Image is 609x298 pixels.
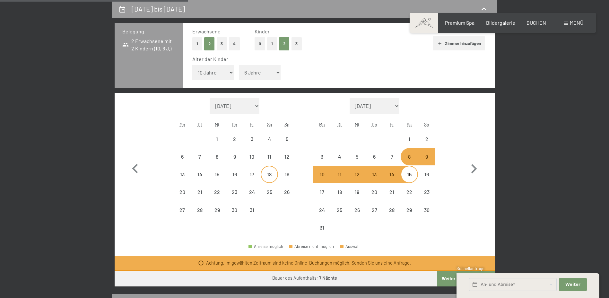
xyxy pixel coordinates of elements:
[244,189,260,206] div: 24
[191,201,208,218] div: Tue Jul 28 2026
[418,201,435,218] div: Anreise nicht möglich
[267,37,277,50] button: 1
[174,172,190,188] div: 13
[226,166,243,183] div: Anreise nicht möglich
[348,166,366,183] div: Wed Aug 12 2026
[244,172,260,188] div: 17
[279,37,290,50] button: 2
[208,148,226,165] div: Wed Jul 08 2026
[366,207,382,223] div: 27
[226,130,243,147] div: Anreise nicht möglich
[208,166,226,183] div: Wed Jul 15 2026
[319,275,337,281] b: 7 Nächte
[383,148,400,165] div: Fri Aug 07 2026
[401,201,418,218] div: Sat Aug 29 2026
[313,166,331,183] div: Anreise nicht möglich
[243,201,261,218] div: Fri Jul 31 2026
[243,130,261,147] div: Fri Jul 03 2026
[215,122,219,127] abbr: Mittwoch
[243,183,261,201] div: Anreise nicht möglich
[132,5,185,13] h2: [DATE] bis [DATE]
[384,207,400,223] div: 28
[191,183,208,201] div: Anreise nicht möglich
[419,154,435,170] div: 9
[174,183,191,201] div: Mon Jul 20 2026
[226,130,243,147] div: Thu Jul 02 2026
[418,166,435,183] div: Sun Aug 16 2026
[419,189,435,206] div: 23
[229,37,240,50] button: 4
[122,38,175,52] span: 2 Erwachsene mit 2 Kindern (10, 6 J.)
[559,278,587,291] button: Weiter
[372,122,377,127] abbr: Donnerstag
[401,130,418,147] div: Sat Aug 01 2026
[331,166,348,183] div: Anreise nicht möglich
[401,183,418,201] div: Anreise nicht möglich
[191,183,208,201] div: Tue Jul 21 2026
[174,148,191,165] div: Anreise nicht möglich
[126,98,144,237] button: Vorheriger Monat
[314,207,330,223] div: 24
[418,183,435,201] div: Sun Aug 23 2026
[227,136,243,153] div: 2
[366,189,382,206] div: 20
[232,122,237,127] abbr: Donnerstag
[278,130,295,147] div: Anreise nicht möglich
[226,183,243,201] div: Thu Jul 23 2026
[331,166,348,183] div: Tue Aug 11 2026
[332,154,348,170] div: 4
[366,183,383,201] div: Thu Aug 20 2026
[267,122,272,127] abbr: Samstag
[465,98,483,237] button: Nächster Monat
[332,207,348,223] div: 25
[384,154,400,170] div: 7
[401,207,417,223] div: 29
[383,183,400,201] div: Anreise nicht möglich
[192,154,208,170] div: 7
[401,166,418,183] div: Anreise nicht möglich
[348,201,366,218] div: Wed Aug 26 2026
[565,282,580,287] span: Weiter
[226,148,243,165] div: Anreise nicht möglich
[208,130,226,147] div: Wed Jul 01 2026
[401,130,418,147] div: Anreise nicht möglich
[348,148,366,165] div: Wed Aug 05 2026
[191,148,208,165] div: Anreise nicht möglich
[340,244,361,249] div: Auswahl
[383,148,400,165] div: Anreise nicht möglich
[261,154,277,170] div: 11
[191,166,208,183] div: Tue Jul 14 2026
[486,20,515,26] a: Bildergalerie
[419,207,435,223] div: 30
[418,148,435,165] div: Anreise nicht möglich
[244,207,260,223] div: 31
[383,166,400,183] div: Anreise nicht möglich
[208,201,226,218] div: Wed Jul 29 2026
[278,148,295,165] div: Anreise nicht möglich
[313,219,331,236] div: Anreise nicht möglich
[243,166,261,183] div: Anreise nicht möglich
[366,172,382,188] div: 13
[349,154,365,170] div: 5
[261,136,277,153] div: 4
[349,207,365,223] div: 26
[255,37,265,50] button: 0
[261,148,278,165] div: Anreise nicht möglich
[419,172,435,188] div: 16
[227,154,243,170] div: 9
[570,20,583,26] span: Menü
[279,154,295,170] div: 12
[248,244,283,249] div: Anreise möglich
[418,201,435,218] div: Sun Aug 30 2026
[209,154,225,170] div: 8
[401,136,417,153] div: 1
[313,201,331,218] div: Anreise nicht möglich
[243,148,261,165] div: Fri Jul 10 2026
[226,166,243,183] div: Thu Jul 16 2026
[401,148,418,165] div: Sat Aug 08 2026
[255,28,270,34] span: Kinder
[313,148,331,165] div: Mon Aug 03 2026
[206,260,411,266] div: Achtung, im gewählten Zeitraum sind keine Online-Buchungen möglich. .
[401,148,418,165] div: Anreise nicht möglich
[261,130,278,147] div: Anreise nicht möglich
